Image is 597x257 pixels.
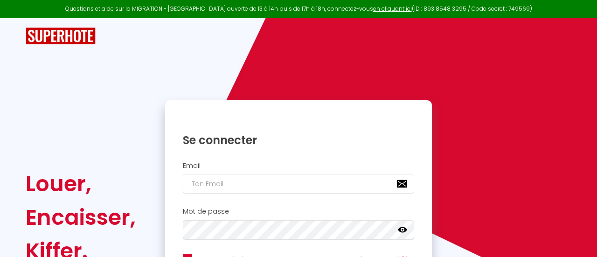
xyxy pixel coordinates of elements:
a: en cliquant ici [373,5,412,13]
img: SuperHote logo [26,28,96,45]
h2: Mot de passe [183,208,414,215]
div: Encaisser, [26,201,136,234]
h2: Email [183,162,414,170]
h1: Se connecter [183,133,414,147]
div: Louer, [26,167,136,201]
input: Ton Email [183,174,414,194]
